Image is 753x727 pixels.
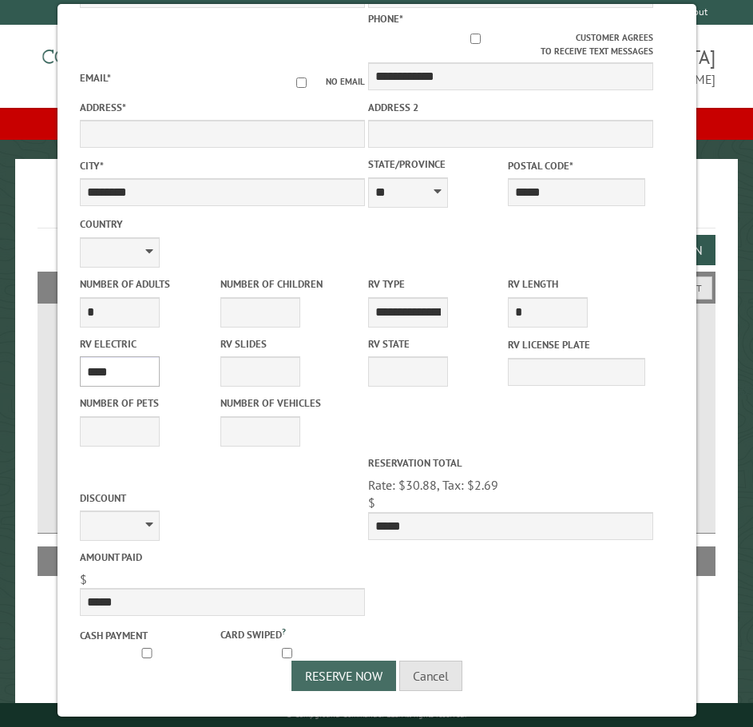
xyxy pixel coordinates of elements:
label: RV Length [508,276,644,292]
span: Rate: $30.88, Tax: $2.69 [368,477,498,493]
h2: Filters [38,272,715,302]
input: No email [277,77,326,88]
label: Number of Vehicles [220,395,356,411]
label: Phone [368,12,403,26]
label: Address [80,100,365,115]
label: Card swiped [220,625,356,642]
span: $ [368,495,375,510]
label: Number of Children [220,276,356,292]
label: Reservation Total [368,455,653,471]
label: Number of Adults [80,276,216,292]
img: Campground Commander [38,31,237,93]
label: Cash payment [80,628,216,643]
input: Customer agrees to receive text messages [375,34,576,44]
label: RV State [368,336,505,352]
a: ? [281,626,285,637]
label: Country [80,217,365,232]
label: Address 2 [368,100,653,115]
label: Number of Pets [80,395,216,411]
span: $ [80,571,87,587]
button: Reserve Now [291,661,396,691]
label: No email [277,75,365,89]
small: © Campground Commander LLC. All rights reserved. [286,709,466,720]
label: Customer agrees to receive text messages [368,31,653,58]
label: RV Type [368,276,505,292]
th: Site [46,546,109,575]
label: RV License Plate [508,337,644,352]
h1: Reservations [38,185,715,228]
label: Email [80,71,111,85]
label: Discount [80,491,365,506]
label: Amount paid [80,550,365,565]
label: Postal Code [508,158,644,173]
label: RV Slides [220,336,356,352]
label: RV Electric [80,336,216,352]
button: Cancel [399,661,462,691]
label: City [80,158,365,173]
label: State/Province [368,157,505,172]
